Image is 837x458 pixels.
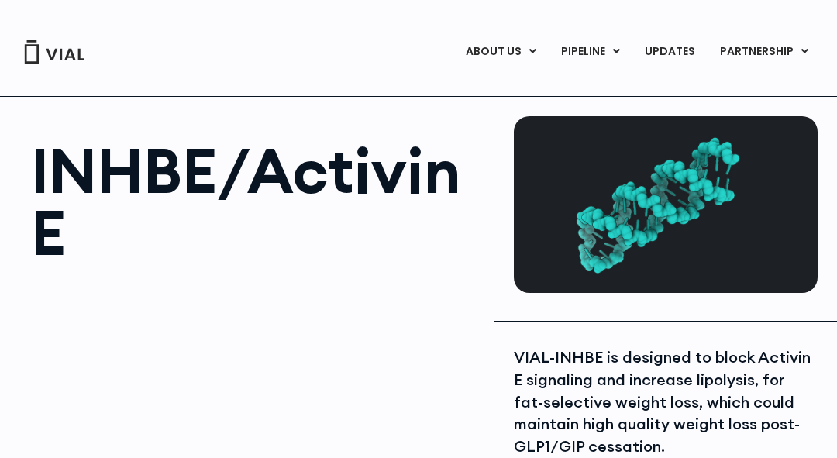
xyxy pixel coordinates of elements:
[632,39,707,65] a: UPDATES
[453,39,548,65] a: ABOUT USMenu Toggle
[31,139,478,263] h1: INHBE/Activin E
[708,39,821,65] a: PARTNERSHIPMenu Toggle
[514,346,818,457] div: VIAL-INHBE is designed to block Activin E signaling and increase lipolysis, for fat-selective wei...
[549,39,632,65] a: PIPELINEMenu Toggle
[23,40,85,64] img: Vial Logo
